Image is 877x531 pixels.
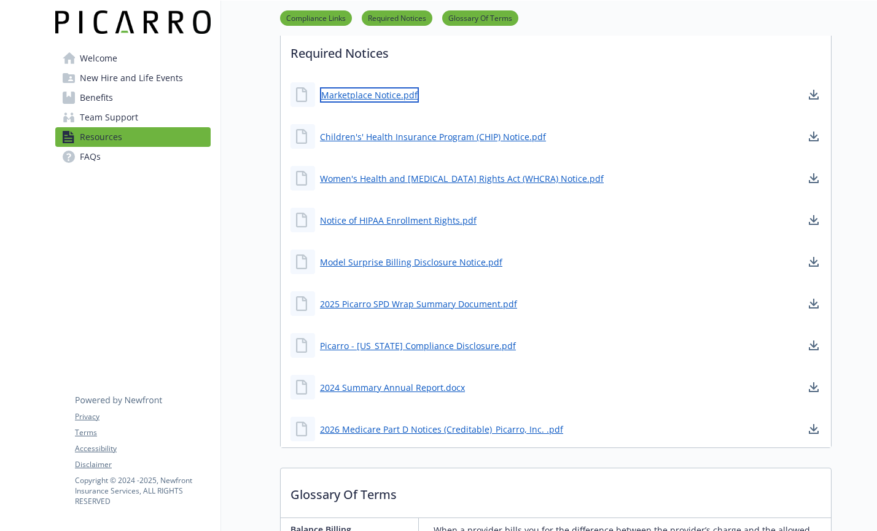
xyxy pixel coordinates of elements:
[75,475,210,506] p: Copyright © 2024 - 2025 , Newfront Insurance Services, ALL RIGHTS RESERVED
[80,147,101,167] span: FAQs
[55,49,211,68] a: Welcome
[806,171,821,186] a: download document
[320,172,604,185] a: Women's Health and [MEDICAL_DATA] Rights Act (WHCRA) Notice.pdf
[320,297,517,310] a: 2025 Picarro SPD Wrap Summary Document.pdf
[320,130,546,143] a: Children's' Health Insurance Program (CHIP) Notice.pdf
[806,87,821,102] a: download document
[55,108,211,127] a: Team Support
[806,254,821,269] a: download document
[320,423,563,436] a: 2026 Medicare Part D Notices (Creditable)_Picarro, Inc. .pdf
[281,27,831,73] p: Required Notices
[80,88,113,108] span: Benefits
[806,380,821,395] a: download document
[362,12,432,23] a: Required Notices
[55,127,211,147] a: Resources
[320,87,419,103] a: Marketplace Notice.pdf
[75,411,210,422] a: Privacy
[806,129,821,144] a: download document
[280,12,352,23] a: Compliance Links
[806,338,821,353] a: download document
[320,381,465,394] a: 2024 Summary Annual Report.docx
[320,339,516,352] a: Picarro - [US_STATE] Compliance Disclosure.pdf
[55,88,211,108] a: Benefits
[442,12,518,23] a: Glossary Of Terms
[806,213,821,227] a: download document
[281,468,831,514] p: Glossary Of Terms
[55,68,211,88] a: New Hire and Life Events
[320,256,502,269] a: Model Surprise Billing Disclosure Notice.pdf
[80,127,122,147] span: Resources
[80,68,183,88] span: New Hire and Life Events
[806,296,821,311] a: download document
[806,422,821,436] a: download document
[55,147,211,167] a: FAQs
[80,108,138,127] span: Team Support
[320,214,477,227] a: Notice of HIPAA Enrollment Rights.pdf
[75,459,210,470] a: Disclaimer
[75,443,210,454] a: Accessibility
[80,49,117,68] span: Welcome
[75,427,210,438] a: Terms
